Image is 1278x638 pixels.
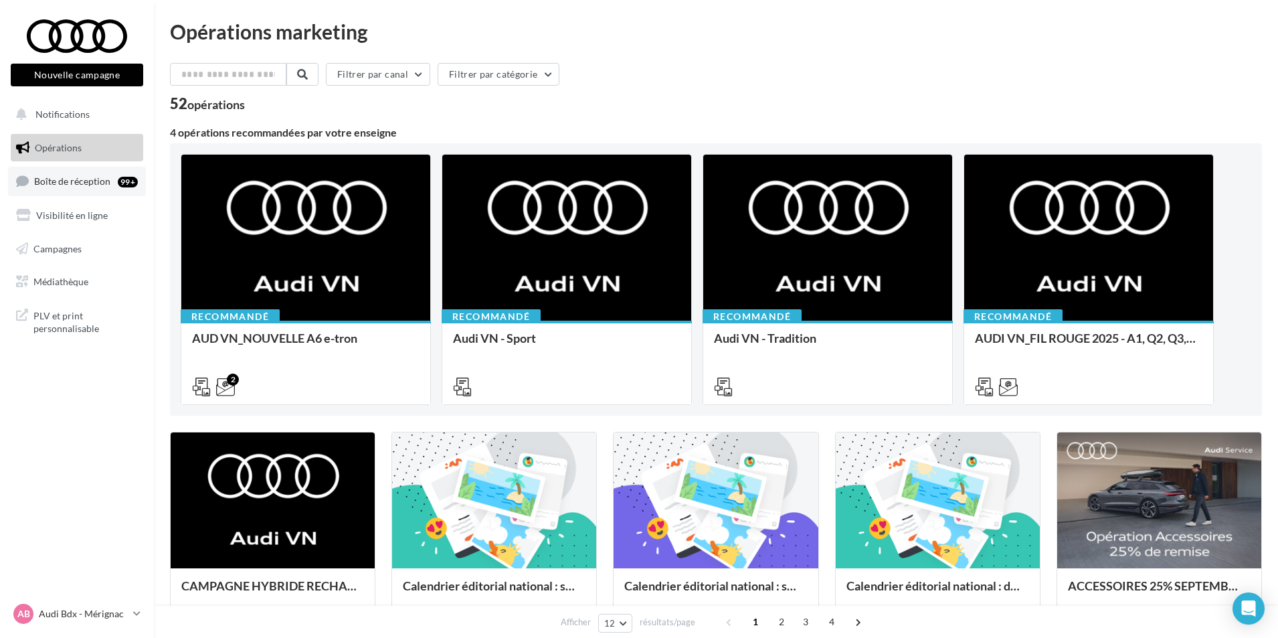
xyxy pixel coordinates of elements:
[846,579,1029,606] div: Calendrier éditorial national : du 02.09 au 15.09
[604,618,616,629] span: 12
[152,78,163,88] img: tab_keywords_by_traffic_grey.svg
[33,276,88,287] span: Médiathèque
[227,374,239,386] div: 2
[326,63,430,86] button: Filtrer par canal
[21,21,32,32] img: logo_orange.svg
[403,579,585,606] div: Calendrier éditorial national : semaine du 15.09 au 21.09
[33,307,138,335] span: PLV et print personnalisable
[35,142,82,153] span: Opérations
[170,127,1262,138] div: 4 opérations recommandées par votre enseigne
[11,64,143,86] button: Nouvelle campagne
[795,611,816,633] span: 3
[21,35,32,46] img: website_grey.svg
[37,21,66,32] div: v 4.0.25
[745,611,766,633] span: 1
[170,96,245,111] div: 52
[8,100,141,129] button: Notifications
[714,331,941,358] div: Audi VN - Tradition
[598,614,632,633] button: 12
[167,79,205,88] div: Mots-clés
[181,309,280,324] div: Recommandé
[170,21,1262,42] div: Opérations marketing
[192,331,420,358] div: AUD VN_NOUVELLE A6 e-tron
[964,309,1063,324] div: Recommandé
[8,202,146,230] a: Visibilité en ligne
[771,611,792,633] span: 2
[17,607,30,621] span: AB
[453,331,680,358] div: Audi VN - Sport
[703,309,802,324] div: Recommandé
[181,579,364,606] div: CAMPAGNE HYBRIDE RECHARGEABLE
[442,309,541,324] div: Recommandé
[8,268,146,296] a: Médiathèque
[561,616,591,629] span: Afficher
[8,301,146,341] a: PLV et print personnalisable
[33,242,82,254] span: Campagnes
[640,616,695,629] span: résultats/page
[11,601,143,627] a: AB Audi Bdx - Mérignac
[54,78,65,88] img: tab_domain_overview_orange.svg
[118,177,138,187] div: 99+
[69,79,103,88] div: Domaine
[624,579,807,606] div: Calendrier éditorial national : semaine du 08.09 au 14.09
[438,63,559,86] button: Filtrer par catégorie
[187,98,245,110] div: opérations
[975,331,1202,358] div: AUDI VN_FIL ROUGE 2025 - A1, Q2, Q3, Q5 et Q4 e-tron
[8,134,146,162] a: Opérations
[35,108,90,120] span: Notifications
[1068,579,1251,606] div: ACCESSOIRES 25% SEPTEMBRE - AUDI SERVICE
[39,607,128,621] p: Audi Bdx - Mérignac
[8,235,146,263] a: Campagnes
[35,35,151,46] div: Domaine: [DOMAIN_NAME]
[821,611,842,633] span: 4
[1233,592,1265,625] div: Open Intercom Messenger
[36,210,108,221] span: Visibilité en ligne
[34,175,110,187] span: Boîte de réception
[8,167,146,195] a: Boîte de réception99+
